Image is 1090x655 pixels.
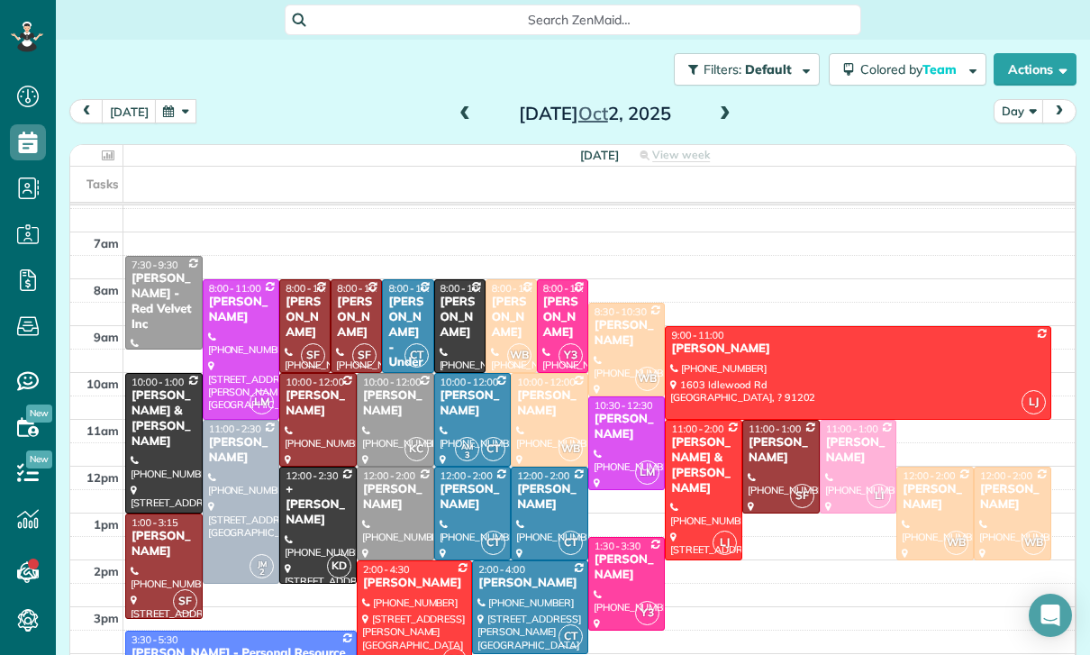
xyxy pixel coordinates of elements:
span: WB [635,367,659,391]
div: [PERSON_NAME] [208,435,275,466]
div: [PERSON_NAME] [491,295,531,341]
div: [PERSON_NAME] & [PERSON_NAME] [131,388,197,450]
button: Filters: Default [674,53,820,86]
div: [PERSON_NAME] [670,341,1045,357]
span: 11:00 - 1:00 [749,423,801,435]
span: New [26,405,52,423]
div: [PERSON_NAME] & [PERSON_NAME] [670,435,737,496]
span: 8:00 - 10:00 [492,282,544,295]
div: [PERSON_NAME] [594,552,660,583]
span: 8:00 - 10:00 [543,282,595,295]
span: CT [481,531,505,555]
h2: [DATE] 2, 2025 [482,104,707,123]
div: [PERSON_NAME] [362,576,467,591]
button: Actions [994,53,1076,86]
span: LM [250,390,274,414]
span: 8:00 - 10:00 [337,282,389,295]
span: 8:30 - 10:30 [595,305,647,318]
div: [PERSON_NAME] [979,482,1046,513]
span: Y3 [635,601,659,625]
div: [PERSON_NAME] - Red Velvet Inc [131,271,197,332]
div: [PERSON_NAME] [131,529,197,559]
div: [PERSON_NAME] [440,295,480,341]
div: Open Intercom Messenger [1029,594,1072,637]
span: KD [327,554,351,578]
span: 1:00 - 3:15 [132,516,178,529]
div: [PERSON_NAME] [336,295,377,341]
span: Team [922,61,959,77]
div: +[PERSON_NAME] [285,482,351,528]
span: 1:30 - 3:30 [595,540,641,552]
span: 1pm [94,517,119,532]
div: [PERSON_NAME] [440,482,506,513]
span: 3pm [94,611,119,625]
div: [PERSON_NAME] [477,576,582,591]
span: LI [867,484,891,508]
span: [DATE] [580,148,619,162]
span: 2:00 - 4:30 [363,563,410,576]
small: 3 [456,447,478,464]
span: 12:00 - 2:00 [441,469,493,482]
span: Colored by [860,61,963,77]
span: 12:00 - 2:00 [517,469,569,482]
span: 11am [86,423,119,438]
div: [PERSON_NAME] - Under Car Plus [387,295,428,401]
button: prev [69,99,104,123]
span: LJ [1022,390,1046,414]
div: [PERSON_NAME] [285,295,325,341]
span: SF [301,343,325,368]
div: [PERSON_NAME] [594,412,660,442]
span: 9am [94,330,119,344]
button: Day [994,99,1044,123]
div: [PERSON_NAME] [825,435,892,466]
div: [PERSON_NAME] [362,482,429,513]
span: CT [481,437,505,461]
span: 10:00 - 1:00 [132,376,184,388]
span: WB [944,531,968,555]
span: CT [559,624,583,649]
span: 2pm [94,564,119,578]
span: 8:00 - 11:00 [209,282,261,295]
span: 9:00 - 11:00 [671,329,723,341]
span: 2:00 - 4:00 [478,563,525,576]
span: 12:00 - 2:00 [980,469,1032,482]
span: 11:00 - 2:30 [209,423,261,435]
span: WB [1022,531,1046,555]
div: [PERSON_NAME] [440,388,506,419]
span: KC [404,437,429,461]
span: 8:00 - 10:00 [441,282,493,295]
span: 8:00 - 10:00 [286,282,338,295]
div: [PERSON_NAME] [285,388,351,419]
div: [PERSON_NAME] [362,388,429,419]
span: 7am [94,236,119,250]
div: [PERSON_NAME] [208,295,275,325]
span: Filters: [704,61,741,77]
span: 11:00 - 1:00 [826,423,878,435]
span: Y3 [559,343,583,368]
button: [DATE] [102,99,157,123]
span: 12:00 - 2:00 [903,469,955,482]
span: CT [559,531,583,555]
span: New [26,450,52,469]
span: 10:00 - 12:00 [517,376,576,388]
span: SF [352,343,377,368]
span: AM [461,441,473,451]
span: CT [404,343,429,368]
span: 11:00 - 2:00 [671,423,723,435]
span: 10:00 - 12:00 [363,376,422,388]
span: 10:00 - 12:00 [286,376,344,388]
span: LJ [713,531,737,555]
div: [PERSON_NAME] [542,295,583,341]
div: [PERSON_NAME] [748,435,814,466]
span: 10:30 - 12:30 [595,399,653,412]
span: 7:30 - 9:30 [132,259,178,271]
span: Oct [578,102,608,124]
button: next [1042,99,1076,123]
span: 12pm [86,470,119,485]
div: [PERSON_NAME] [594,318,660,349]
span: View week [652,148,710,162]
span: 8:00 - 10:00 [388,282,441,295]
span: 8am [94,283,119,297]
a: Filters: Default [665,53,820,86]
span: Default [745,61,793,77]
